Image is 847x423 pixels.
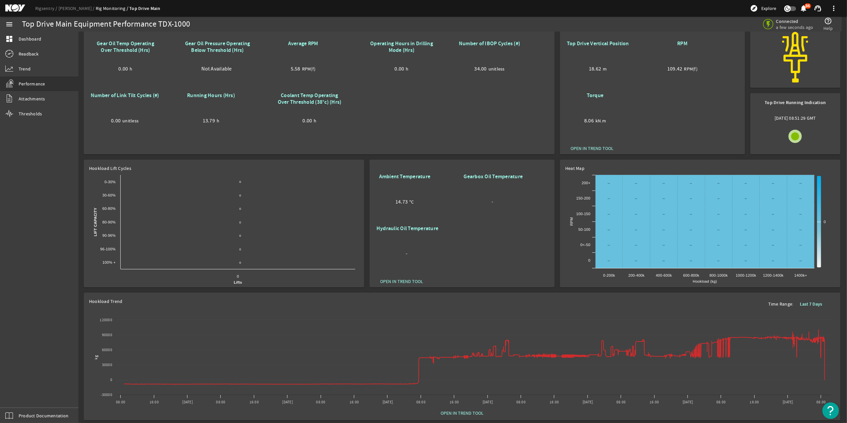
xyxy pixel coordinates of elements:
[409,199,414,205] span: °C
[435,407,489,419] button: OPEN IN TREND TOOL
[663,243,665,247] text: --
[595,117,606,124] span: kN.m
[717,197,720,200] text: --
[19,412,68,419] span: Product Documentation
[717,259,720,262] text: --
[690,181,692,185] text: --
[775,115,816,123] span: [DATE] 08:51:29 GMT
[799,228,802,231] text: --
[603,66,607,72] span: m
[745,259,747,262] text: --
[118,66,128,72] span: 0.00
[799,212,802,216] text: --
[690,212,692,216] text: --
[278,92,342,105] b: Coolant Temp Operating Over Threshold (38°c) (Hrs)
[239,220,241,224] text: 0
[772,243,774,247] text: --
[579,227,590,231] text: 50-100
[187,92,235,99] b: Running Hours (Hrs)
[717,212,720,216] text: --
[824,17,832,25] mat-icon: help_outline
[650,400,659,405] text: 16:00
[379,173,431,180] b: Ambient Temperature
[799,181,802,185] text: --
[416,400,426,405] text: 08:00
[217,117,219,124] span: h
[717,181,720,185] text: --
[824,220,826,224] text: 0
[768,298,828,310] div: Time Range:
[288,40,318,47] b: Average RPM
[799,197,802,200] text: --
[677,40,688,47] b: RPM
[406,250,407,257] span: -
[709,273,728,277] text: 800-1000k
[100,247,116,251] text: 96-100%
[608,259,610,262] text: --
[581,243,590,247] text: 0<-50
[717,228,720,231] text: --
[745,212,747,216] text: --
[96,5,129,11] a: Rig Monitoring
[441,410,483,416] span: OPEN IN TREND TOOL
[94,355,99,359] text: kg
[608,212,610,216] text: --
[395,199,408,205] span: 14.73
[111,117,121,124] span: 0.00
[58,5,96,11] a: [PERSON_NAME]
[19,95,45,102] span: Attachments
[282,400,293,405] text: [DATE]
[291,66,300,72] span: 5.58
[690,228,692,231] text: --
[89,298,123,310] span: Hookload Trend
[382,400,393,405] text: [DATE]
[589,66,601,72] span: 18.62
[690,259,692,262] text: --
[570,217,574,226] text: RPM
[314,117,316,124] span: h
[576,212,590,216] text: 100-150
[459,40,520,47] b: Number of IBOP Cycles (#)
[576,196,590,200] text: 150-200
[234,280,242,284] text: Lifts
[19,51,39,57] span: Readback
[370,40,433,54] b: Operating Hours in Drilling Mode (Hrs)
[823,25,833,32] span: Help
[491,199,493,205] span: -
[102,362,112,367] text: 30000
[635,228,637,231] text: --
[693,279,717,283] text: Hookload (kg)
[130,66,132,72] span: h
[772,228,774,231] text: --
[690,243,692,247] text: --
[588,258,590,262] text: 0
[19,80,45,87] span: Performance
[750,4,758,12] mat-icon: explore
[35,5,58,11] a: Rigsentry
[745,181,747,185] text: --
[203,117,215,124] span: 13.79
[663,212,665,216] text: --
[565,142,619,154] button: OPEN IN TREND TOOL
[550,400,559,405] text: 16:00
[683,400,693,405] text: [DATE]
[635,259,637,262] text: --
[375,275,428,287] button: OPEN IN TREND TOOL
[488,66,505,72] span: unitless
[616,400,626,405] text: 08:00
[663,228,665,231] text: --
[745,197,747,200] text: --
[185,40,250,54] b: Gear Oil Pressure Operating Below Threshold (Hrs)
[745,228,747,231] text: --
[102,333,112,338] text: 90000
[239,247,241,251] text: 0
[656,273,672,277] text: 400-600k
[776,18,813,24] span: Connected
[663,259,665,262] text: --
[482,400,493,405] text: [DATE]
[736,273,756,277] text: 1000-1200k
[716,400,726,405] text: 08:00
[350,400,359,405] text: 16:00
[684,66,698,72] span: RPM(f)
[683,273,699,277] text: 600-800k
